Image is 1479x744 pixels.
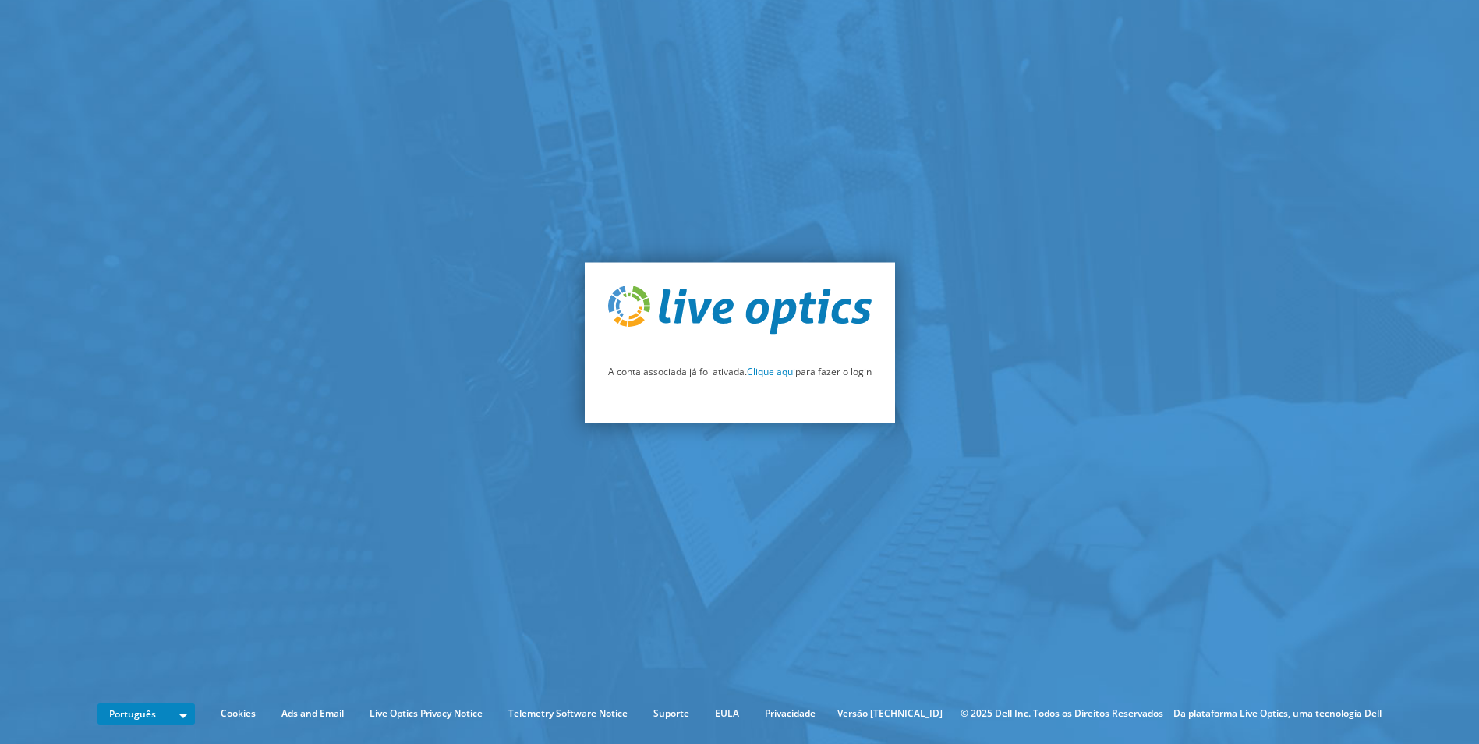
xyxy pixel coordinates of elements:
[703,705,751,722] a: EULA
[1173,705,1382,722] li: Da plataforma Live Optics, uma tecnologia Dell
[747,365,795,378] a: Clique aqui
[270,705,356,722] a: Ads and Email
[608,285,872,335] img: live_optics_svg.svg
[953,705,1171,722] li: © 2025 Dell Inc. Todos os Direitos Reservados
[358,705,494,722] a: Live Optics Privacy Notice
[753,705,827,722] a: Privacidade
[209,705,267,722] a: Cookies
[497,705,639,722] a: Telemetry Software Notice
[642,705,701,722] a: Suporte
[830,705,950,722] li: Versão [TECHNICAL_ID]
[608,363,872,381] p: A conta associada já foi ativada. para fazer o login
